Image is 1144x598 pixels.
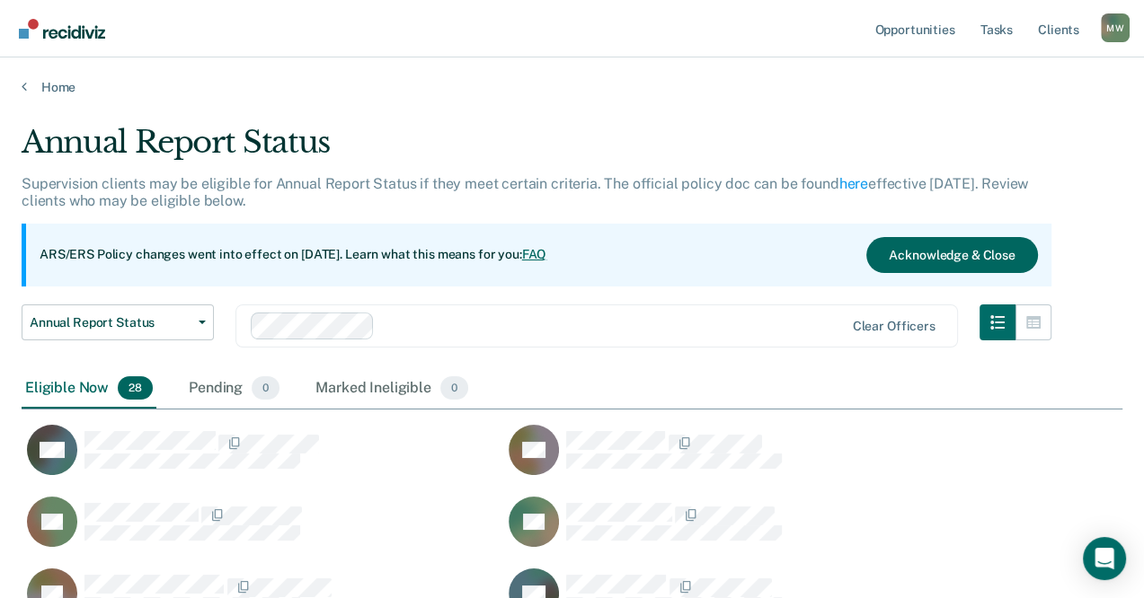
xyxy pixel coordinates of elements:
p: Supervision clients may be eligible for Annual Report Status if they meet certain criteria. The o... [22,175,1028,209]
button: Profile dropdown button [1101,13,1130,42]
div: CaseloadOpportunityCell-04374801 [503,496,985,567]
div: CaseloadOpportunityCell-02500512 [22,424,503,496]
span: 28 [118,376,153,400]
div: Annual Report Status [22,124,1051,175]
button: Annual Report Status [22,304,214,340]
div: M W [1101,13,1130,42]
a: Home [22,79,1122,95]
p: ARS/ERS Policy changes went into effect on [DATE]. Learn what this means for you: [40,246,546,264]
div: CaseloadOpportunityCell-02527881 [22,496,503,567]
div: CaseloadOpportunityCell-04371171 [503,424,985,496]
img: Recidiviz [19,19,105,39]
span: Annual Report Status [30,315,191,330]
div: Eligible Now28 [22,369,156,409]
span: 0 [440,376,468,400]
div: Clear officers [853,319,936,334]
button: Acknowledge & Close [866,237,1037,273]
span: 0 [252,376,279,400]
div: Open Intercom Messenger [1083,537,1126,580]
a: here [839,175,868,192]
div: Marked Ineligible0 [312,369,472,409]
div: Pending0 [185,369,283,409]
a: FAQ [522,247,547,261]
